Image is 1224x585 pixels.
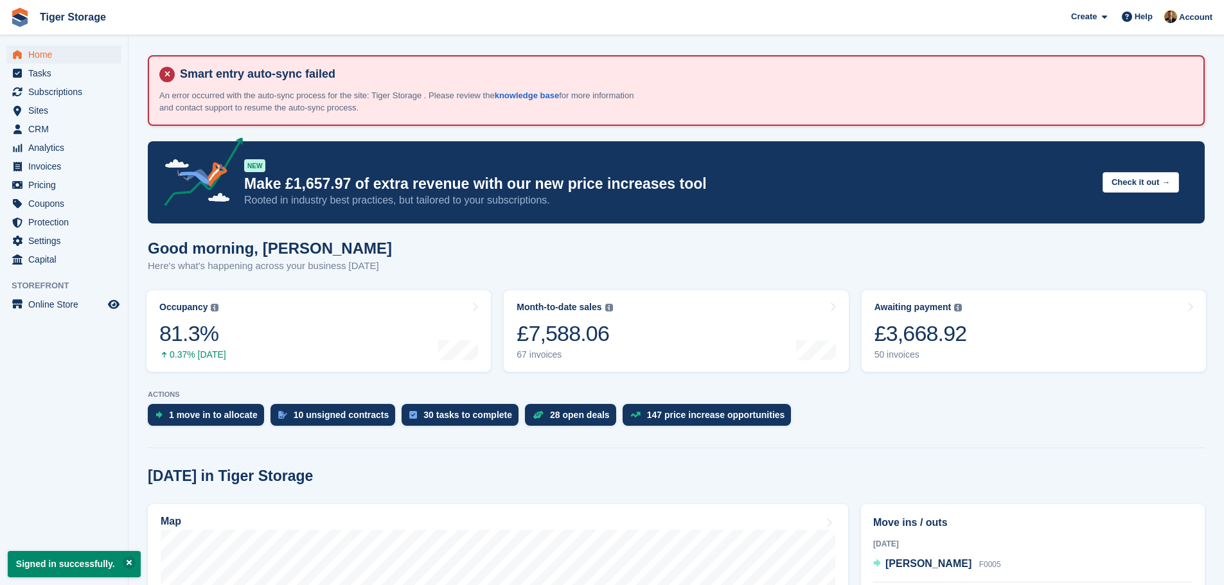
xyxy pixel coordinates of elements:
[6,195,121,213] a: menu
[874,349,967,360] div: 50 invoices
[161,516,181,527] h2: Map
[148,467,313,485] h2: [DATE] in Tiger Storage
[28,157,105,175] span: Invoices
[28,250,105,268] span: Capital
[159,349,226,360] div: 0.37% [DATE]
[647,410,785,420] div: 147 price increase opportunities
[6,295,121,313] a: menu
[10,8,30,27] img: stora-icon-8386f47178a22dfd0bd8f6a31ec36ba5ce8667c1dd55bd0f319d3a0aa187defe.svg
[8,551,141,577] p: Signed in successfully.
[278,411,287,419] img: contract_signature_icon-13c848040528278c33f63329250d36e43548de30e8caae1d1a13099fd9432cc5.svg
[6,176,121,194] a: menu
[28,120,105,138] span: CRM
[885,558,971,569] span: [PERSON_NAME]
[1135,10,1153,23] span: Help
[244,175,1092,193] p: Make £1,657.97 of extra revenue with our new price increases tool
[244,159,265,172] div: NEW
[423,410,512,420] div: 30 tasks to complete
[28,83,105,101] span: Subscriptions
[148,404,271,432] a: 1 move in to allocate
[517,320,612,347] div: £7,588.06
[35,6,111,28] a: Tiger Storage
[175,67,1193,82] h4: Smart entry auto-sync failed
[28,195,105,213] span: Coupons
[28,46,105,64] span: Home
[874,320,967,347] div: £3,668.92
[550,410,610,420] div: 28 open deals
[28,176,105,194] span: Pricing
[159,302,208,313] div: Occupancy
[873,538,1193,550] div: [DATE]
[28,232,105,250] span: Settings
[6,213,121,231] a: menu
[159,320,226,347] div: 81.3%
[6,157,121,175] a: menu
[873,556,1001,573] a: [PERSON_NAME] F0005
[148,259,392,274] p: Here's what's happening across your business [DATE]
[106,297,121,312] a: Preview store
[146,290,491,372] a: Occupancy 81.3% 0.37% [DATE]
[28,64,105,82] span: Tasks
[148,240,392,257] h1: Good morning, [PERSON_NAME]
[6,232,121,250] a: menu
[169,410,258,420] div: 1 move in to allocate
[954,304,962,311] img: icon-info-grey-7440780725fd019a000dd9b08b2336e03edf1995a4989e88bcd33f0948082b44.svg
[525,404,623,432] a: 28 open deals
[6,250,121,268] a: menu
[154,137,244,211] img: price-adjustments-announcement-icon-8257ccfd72463d97f412b2fc003d46551f7dbcb40ab6d574587a9cd5c0d94...
[862,290,1206,372] a: Awaiting payment £3,668.92 50 invoices
[6,83,121,101] a: menu
[1071,10,1097,23] span: Create
[12,279,128,292] span: Storefront
[148,390,1205,399] p: ACTIONS
[28,139,105,157] span: Analytics
[155,411,163,419] img: move_ins_to_allocate_icon-fdf77a2bb77ea45bf5b3d319d69a93e2d87916cf1d5bf7949dd705db3b84f3ca.svg
[517,302,601,313] div: Month-to-date sales
[409,411,417,419] img: task-75834270c22a3079a89374b754ae025e5fb1db73e45f91037f5363f120a921f8.svg
[623,404,798,432] a: 147 price increase opportunities
[517,349,612,360] div: 67 invoices
[211,304,218,311] img: icon-info-grey-7440780725fd019a000dd9b08b2336e03edf1995a4989e88bcd33f0948082b44.svg
[159,89,641,114] p: An error occurred with the auto-sync process for the site: Tiger Storage . Please review the for ...
[1103,172,1179,193] button: Check it out →
[6,64,121,82] a: menu
[873,515,1193,530] h2: Move ins / outs
[402,404,525,432] a: 30 tasks to complete
[244,193,1092,207] p: Rooted in industry best practices, but tailored to your subscriptions.
[1164,10,1177,23] img: Adam Herbert
[1179,11,1212,24] span: Account
[6,46,121,64] a: menu
[6,120,121,138] a: menu
[6,139,121,157] a: menu
[294,410,389,420] div: 10 unsigned contracts
[979,560,1001,569] span: F0005
[28,295,105,313] span: Online Store
[504,290,848,372] a: Month-to-date sales £7,588.06 67 invoices
[6,101,121,119] a: menu
[28,101,105,119] span: Sites
[630,412,641,417] img: price_increase_opportunities-93ffe204e8149a01c8c9dc8f82e8f89637d9d84a8eef4429ea346261dce0b2c0.svg
[533,410,544,419] img: deal-1b604bf984904fb50ccaf53a9ad4b4a5d6e5aea283cecdc64d6e3604feb123c2.svg
[28,213,105,231] span: Protection
[605,304,613,311] img: icon-info-grey-7440780725fd019a000dd9b08b2336e03edf1995a4989e88bcd33f0948082b44.svg
[271,404,402,432] a: 10 unsigned contracts
[874,302,952,313] div: Awaiting payment
[495,91,559,100] a: knowledge base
